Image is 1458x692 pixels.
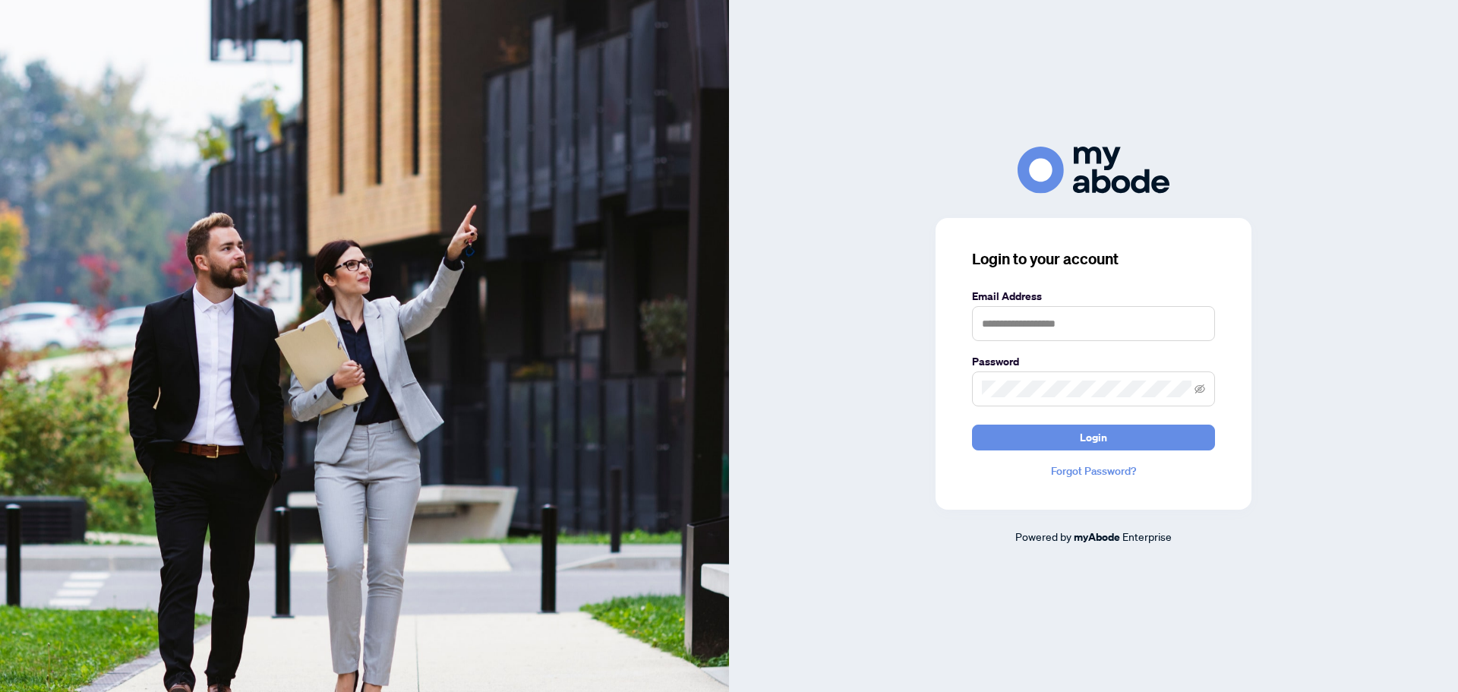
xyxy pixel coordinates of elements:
[1194,384,1205,394] span: eye-invisible
[972,425,1215,450] button: Login
[972,353,1215,370] label: Password
[1074,529,1120,545] a: myAbode
[1080,425,1107,450] span: Login
[1015,529,1071,543] span: Powered by
[972,463,1215,479] a: Forgot Password?
[972,288,1215,305] label: Email Address
[1122,529,1172,543] span: Enterprise
[1018,147,1169,193] img: ma-logo
[972,248,1215,270] h3: Login to your account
